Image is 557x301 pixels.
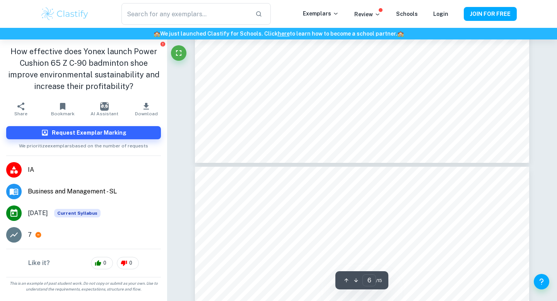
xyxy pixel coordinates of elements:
p: Review [354,10,381,19]
button: Fullscreen [171,45,186,61]
h1: How effective does Yonex launch Power Cushion 65 Z C-90 badminton shoe improve environmental sust... [6,46,161,92]
button: Help and Feedback [534,274,549,289]
button: JOIN FOR FREE [464,7,517,21]
span: Bookmark [51,111,75,116]
span: We prioritize exemplars based on the number of requests [19,139,148,149]
span: 🏫 [397,31,404,37]
span: / 15 [376,277,382,284]
h6: We just launched Clastify for Schools. Click to learn how to become a school partner. [2,29,555,38]
span: 0 [99,259,111,267]
span: IA [28,165,161,174]
span: Current Syllabus [54,209,101,217]
button: Report issue [160,41,166,47]
button: Bookmark [42,98,84,120]
span: Share [14,111,27,116]
div: 0 [91,257,113,269]
h6: Request Exemplar Marking [52,128,126,137]
a: Login [433,11,448,17]
span: AI Assistant [91,111,118,116]
a: here [278,31,290,37]
button: AI Assistant [84,98,125,120]
img: AI Assistant [100,102,109,111]
span: [DATE] [28,209,48,218]
div: 0 [117,257,139,269]
button: Download [125,98,167,120]
button: Request Exemplar Marking [6,126,161,139]
span: This is an example of past student work. Do not copy or submit as your own. Use to understand the... [3,280,164,292]
h6: Like it? [28,258,50,268]
a: Schools [396,11,418,17]
p: 7 [28,230,32,239]
span: 0 [125,259,137,267]
p: Exemplars [303,9,339,18]
span: 🏫 [154,31,160,37]
span: Download [135,111,158,116]
img: Clastify logo [40,6,89,22]
input: Search for any exemplars... [121,3,249,25]
span: Business and Management - SL [28,187,161,196]
div: This exemplar is based on the current syllabus. Feel free to refer to it for inspiration/ideas wh... [54,209,101,217]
